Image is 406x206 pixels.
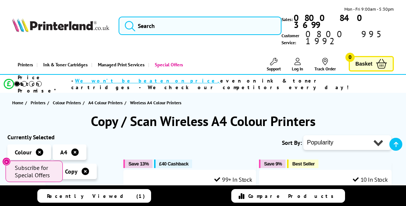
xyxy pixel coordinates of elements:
a: Managed Print Services [91,55,148,74]
span: Best Seller [292,161,315,167]
button: Save 9% [259,160,286,168]
span: Sales: [282,16,293,23]
img: Printerland Logo [12,18,109,32]
a: Home [12,99,25,107]
input: Search [119,17,282,35]
span: Customer Service: [282,31,394,46]
a: Recently Viewed (1) [37,189,151,203]
span: Price Match Promise* [18,74,71,94]
a: A4 Colour Printers [88,99,124,107]
a: Compare Products [231,189,345,203]
div: 10 In Stock [353,176,388,183]
span: Copy [65,168,78,175]
a: Printerland Logo [12,18,109,33]
a: Printers [31,99,47,107]
span: Compare Products [248,193,338,199]
span: A4 Colour Printers [88,99,123,107]
span: Save 13% [129,161,149,167]
h1: Copy / Scan Wireless A4 Colour Printers [7,112,399,130]
span: Save 9% [264,161,282,167]
button: Close [2,157,11,166]
span: Printers [31,99,45,107]
a: Log In [292,58,303,71]
a: 0800 840 3699 [293,14,394,28]
div: Currently Selected [7,133,115,141]
span: Basket [355,59,372,69]
a: Printers [12,55,37,74]
span: Colour [15,149,32,156]
a: Support [267,58,281,71]
span: Mon - Fri 9:00am - 5:30pm [344,6,394,13]
span: Support [267,66,281,71]
span: Recently Viewed (1) [47,193,145,199]
button: £40 Cashback [154,160,192,168]
span: Colour Printers [53,99,81,107]
span: Ink & Toner Cartridges [43,55,88,74]
span: We won’t be beaten on price, [75,77,220,84]
button: Save 13% [123,160,153,168]
span: 0800 995 1992 [304,31,394,45]
span: Wireless A4 Colour Printers [130,100,181,105]
span: £40 Cashback [159,161,188,167]
a: Colour Printers [53,99,83,107]
div: 99+ In Stock [214,176,252,183]
b: 0800 840 3699 [294,12,368,31]
span: Log In [292,66,303,71]
span: Subscribe for Special Offers [15,164,55,179]
a: Special Offers [148,55,187,74]
li: modal_Promise [4,77,386,90]
button: Best Seller [287,160,318,168]
span: A4 [60,149,67,156]
a: Track Order [314,58,336,71]
span: 0 [345,53,355,62]
a: Ink & Toner Cartridges [37,55,91,74]
div: - even on ink & toner cartridges - We check our competitors every day! [71,77,386,91]
a: Basket 0 [349,56,394,72]
span: Sort By: [282,139,302,146]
